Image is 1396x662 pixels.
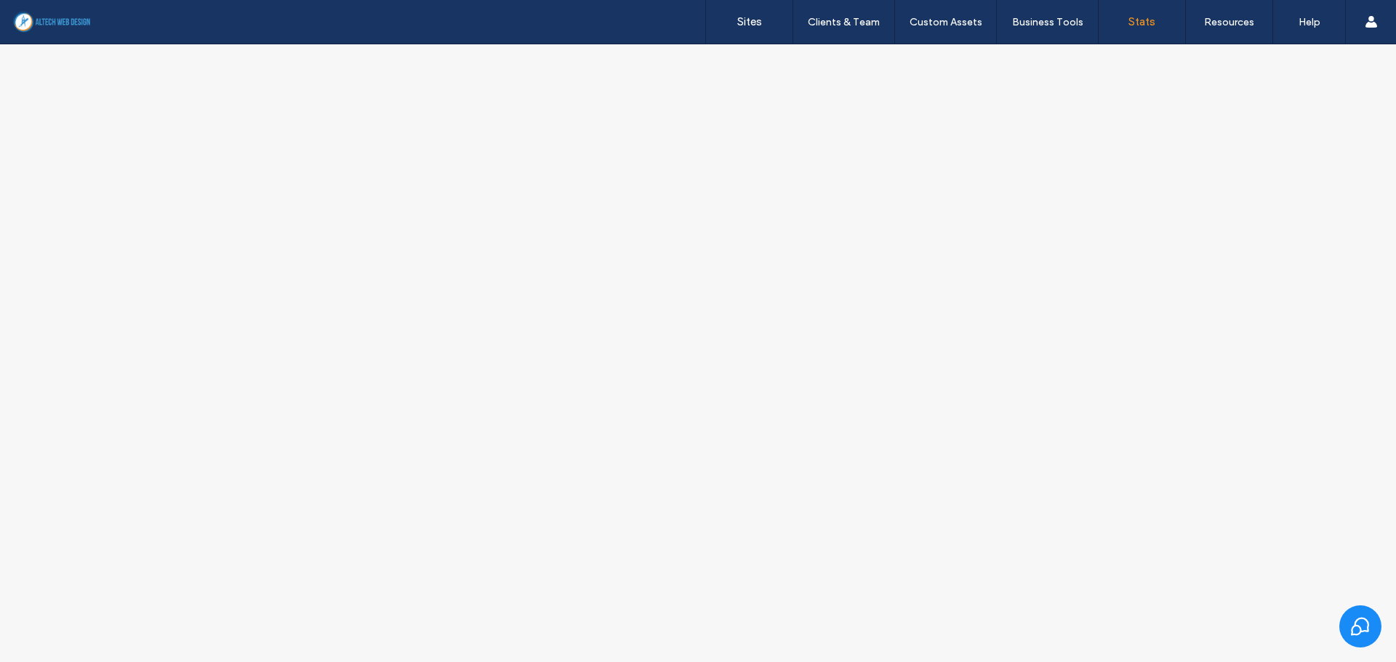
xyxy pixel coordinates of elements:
[1012,16,1083,28] label: Business Tools
[1204,16,1254,28] label: Resources
[808,16,880,28] label: Clients & Team
[1299,16,1320,28] label: Help
[910,16,982,28] label: Custom Assets
[737,15,762,28] label: Sites
[1128,15,1155,28] label: Stats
